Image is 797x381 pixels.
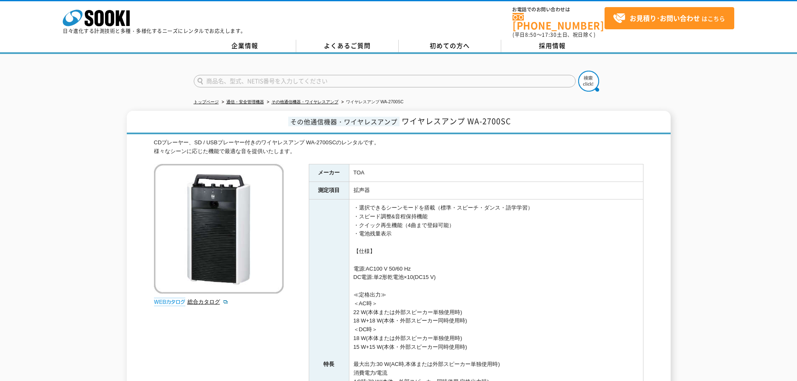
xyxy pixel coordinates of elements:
[309,164,349,182] th: メーカー
[430,41,470,50] span: 初めての方へ
[349,182,643,199] td: 拡声器
[513,7,605,12] span: お電話でのお問い合わせは
[613,12,725,25] span: はこちら
[340,98,404,107] li: ワイヤレスアンプ WA-2700SC
[288,117,400,126] span: その他通信機器・ワイヤレスアンプ
[154,164,284,294] img: ワイヤレスアンプ WA-2700SC
[194,100,219,104] a: トップページ
[309,182,349,199] th: 測定項目
[349,164,643,182] td: TOA
[154,298,185,306] img: webカタログ
[272,100,338,104] a: その他通信機器・ワイヤレスアンプ
[542,31,557,38] span: 17:30
[399,40,501,52] a: 初めての方へ
[296,40,399,52] a: よくあるご質問
[605,7,734,29] a: お見積り･お問い合わせはこちら
[194,40,296,52] a: 企業情報
[501,40,604,52] a: 採用情報
[525,31,537,38] span: 8:50
[513,13,605,30] a: [PHONE_NUMBER]
[194,75,576,87] input: 商品名、型式、NETIS番号を入力してください
[630,13,700,23] strong: お見積り･お問い合わせ
[154,138,643,156] div: CDプレーヤー、SD / USBプレーヤー付きのワイヤレスアンプ WA-2700SCのレンタルです。 様々なシーンに応じた機能で最適な音を提供いたします。
[187,299,228,305] a: 総合カタログ
[226,100,264,104] a: 通信・安全管理機器
[513,31,595,38] span: (平日 ～ 土日、祝日除く)
[402,115,511,127] span: ワイヤレスアンプ WA-2700SC
[63,28,246,33] p: 日々進化する計測技術と多種・多様化するニーズにレンタルでお応えします。
[578,71,599,92] img: btn_search.png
